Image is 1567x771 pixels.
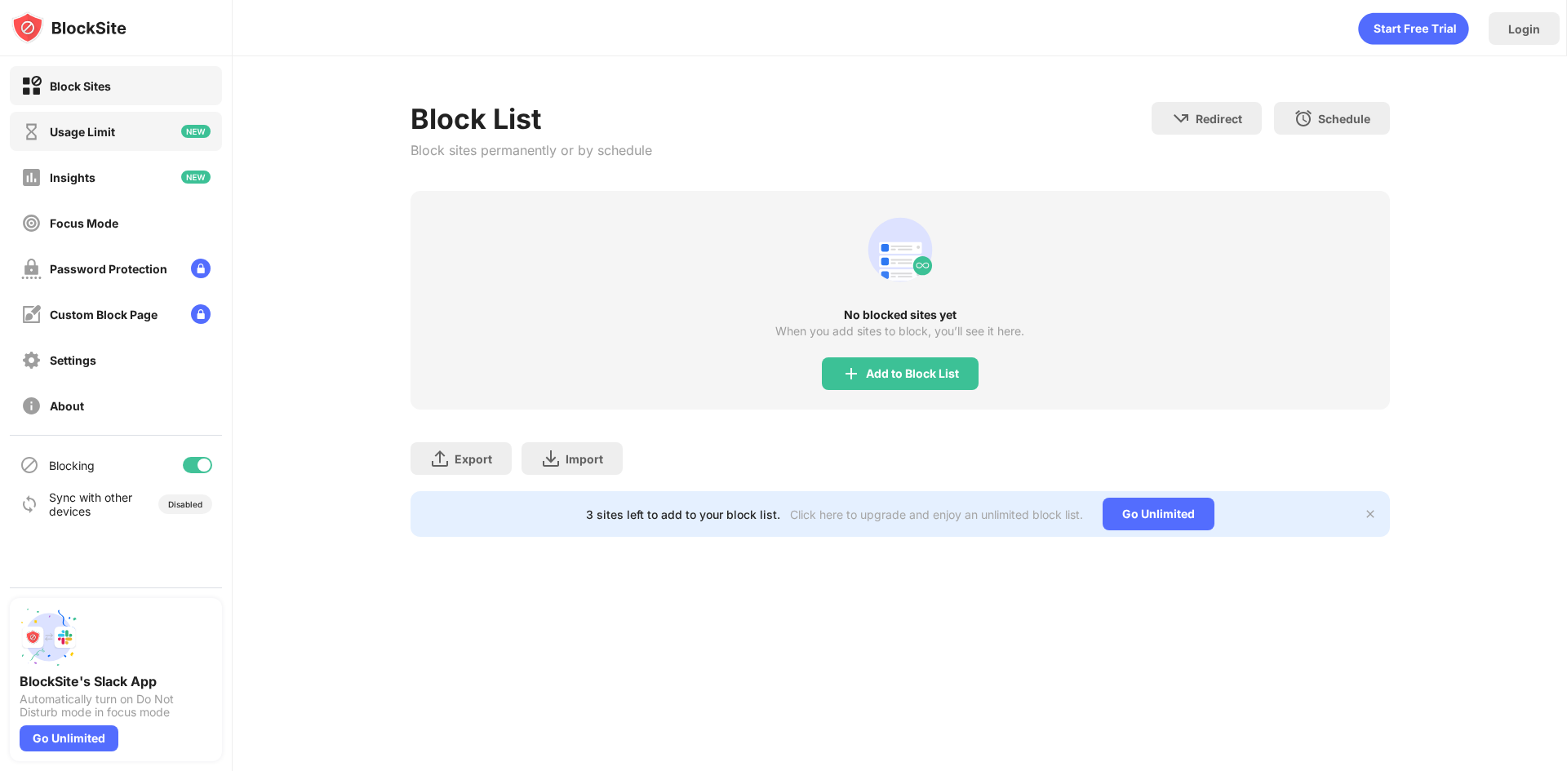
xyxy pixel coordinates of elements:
div: Add to Block List [866,367,959,380]
div: When you add sites to block, you’ll see it here. [775,325,1024,338]
div: Export [455,452,492,466]
div: Settings [50,353,96,367]
div: Custom Block Page [50,308,158,321]
img: customize-block-page-off.svg [21,304,42,325]
div: animation [861,210,939,289]
div: animation [1358,12,1469,45]
div: Password Protection [50,262,167,276]
div: Blocking [49,459,95,472]
div: Block sites permanently or by schedule [411,142,652,158]
img: new-icon.svg [181,171,211,184]
img: settings-off.svg [21,350,42,370]
div: Go Unlimited [1103,498,1214,530]
div: Insights [50,171,95,184]
div: Block Sites [50,79,111,93]
div: Click here to upgrade and enjoy an unlimited block list. [790,507,1083,521]
img: block-on.svg [21,76,42,96]
img: logo-blocksite.svg [11,11,127,44]
img: time-usage-off.svg [21,122,42,142]
div: Block List [411,102,652,135]
div: Login [1508,22,1540,36]
img: lock-menu.svg [191,304,211,324]
div: 3 sites left to add to your block list. [586,507,780,521]
img: x-button.svg [1364,507,1377,521]
div: Usage Limit [50,125,115,139]
div: Focus Mode [50,216,118,230]
img: insights-off.svg [21,167,42,188]
div: Redirect [1196,112,1242,126]
div: BlockSite's Slack App [20,673,212,689]
img: push-slack.svg [20,608,78,667]
div: Go Unlimited [20,725,118,751]
img: password-protection-off.svg [21,259,42,279]
div: Schedule [1318,112,1370,126]
div: Sync with other devices [49,490,133,518]
img: blocking-icon.svg [20,455,39,475]
img: focus-off.svg [21,213,42,233]
img: new-icon.svg [181,125,211,138]
img: sync-icon.svg [20,494,39,514]
div: Automatically turn on Do Not Disturb mode in focus mode [20,693,212,719]
div: About [50,399,84,413]
div: Import [566,452,603,466]
img: about-off.svg [21,396,42,416]
img: lock-menu.svg [191,259,211,278]
div: Disabled [168,499,202,509]
div: No blocked sites yet [411,308,1390,321]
